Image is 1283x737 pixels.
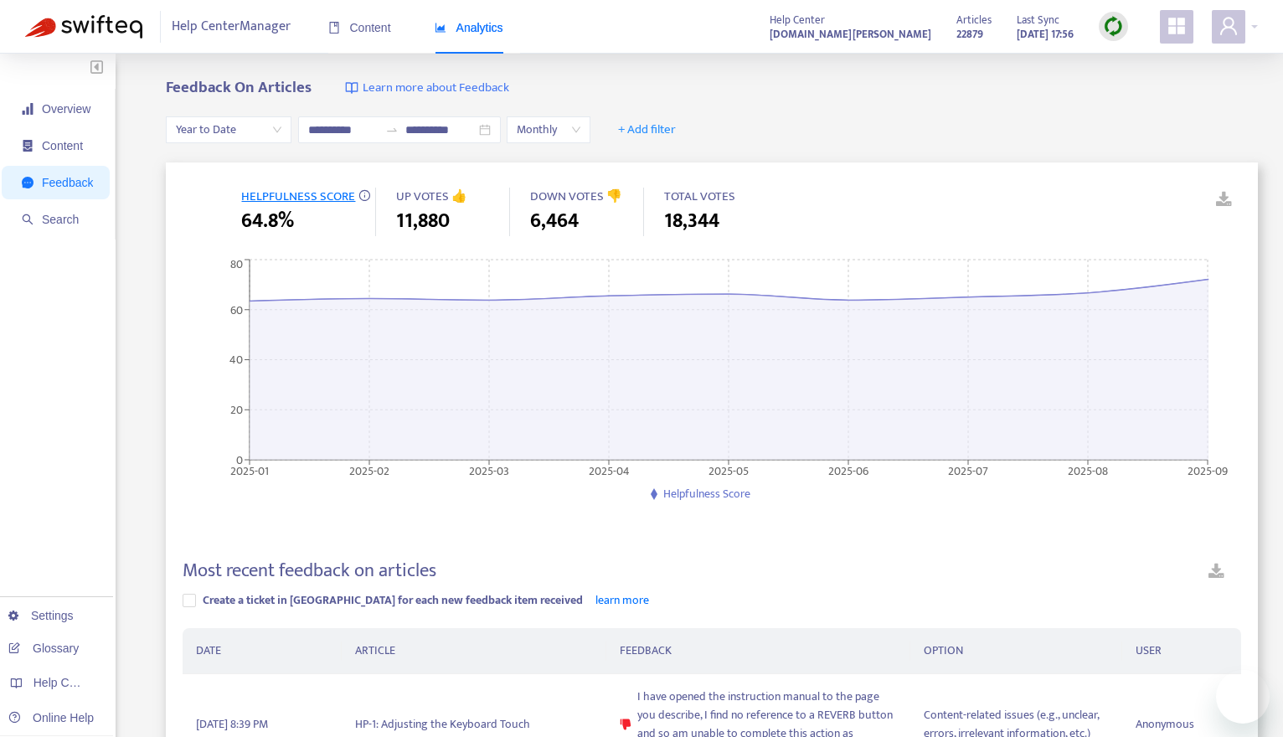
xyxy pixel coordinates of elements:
b: Feedback On Articles [166,75,312,100]
button: + Add filter [605,116,688,143]
span: [DATE] 8:39 PM [196,715,268,734]
tspan: 2025-06 [828,461,868,480]
span: search [22,214,33,225]
tspan: 20 [230,400,243,420]
a: Learn more about Feedback [345,79,509,98]
span: Feedback [42,176,93,189]
a: Glossary [8,642,79,655]
tspan: 2025-01 [230,461,269,480]
a: Settings [8,609,74,622]
span: swap-right [385,123,399,137]
tspan: 2025-07 [948,461,988,480]
span: Create a ticket in [GEOGRAPHIC_DATA] for each new feedback item received [203,590,583,610]
span: HELPFULNESS SCORE [241,186,355,207]
strong: [DATE] 17:56 [1017,25,1074,44]
th: OPTION [910,628,1122,674]
span: Anonymous [1136,715,1194,734]
span: Search [42,213,79,226]
img: Swifteq [25,15,142,39]
span: UP VOTES 👍 [396,186,467,207]
span: Help Center Manager [172,11,291,43]
span: Help Center [770,11,825,29]
span: + Add filter [618,120,676,140]
a: learn more [595,590,649,610]
span: signal [22,103,33,115]
tspan: 2025-04 [589,461,630,480]
span: 64.8% [241,206,294,236]
span: 11,880 [396,206,450,236]
tspan: 2025-09 [1188,461,1228,480]
span: Year to Date [176,117,281,142]
span: Help Centers [33,676,102,689]
span: Articles [956,11,992,29]
span: book [328,22,340,33]
span: area-chart [435,22,446,33]
tspan: 0 [236,450,243,469]
span: Monthly [517,117,580,142]
span: DOWN VOTES 👎 [530,186,622,207]
a: [DOMAIN_NAME][PERSON_NAME] [770,24,931,44]
tspan: 2025-08 [1068,461,1108,480]
tspan: 2025-05 [708,461,749,480]
span: appstore [1167,16,1187,36]
tspan: 80 [230,255,243,274]
th: ARTICLE [342,628,606,674]
th: USER [1122,628,1242,674]
iframe: メッセージングウィンドウの起動ボタン、進行中の会話 [1216,670,1270,724]
span: container [22,140,33,152]
a: Online Help [8,711,94,724]
span: to [385,123,399,137]
span: Last Sync [1017,11,1059,29]
tspan: 2025-03 [469,461,509,480]
span: Analytics [435,21,503,34]
span: Helpfulness Score [663,484,750,503]
span: Overview [42,102,90,116]
tspan: 2025-02 [349,461,389,480]
strong: [DOMAIN_NAME][PERSON_NAME] [770,25,931,44]
img: image-link [345,81,358,95]
span: 18,344 [664,206,719,236]
span: Content [42,139,83,152]
tspan: 60 [230,300,243,319]
span: Content [328,21,391,34]
tspan: 40 [229,350,243,369]
img: sync.dc5367851b00ba804db3.png [1103,16,1124,37]
h4: Most recent feedback on articles [183,559,436,582]
span: user [1219,16,1239,36]
th: DATE [183,628,342,674]
th: FEEDBACK [606,628,910,674]
span: dislike [620,719,631,730]
span: Learn more about Feedback [363,79,509,98]
span: message [22,177,33,188]
span: TOTAL VOTES [664,186,735,207]
span: 6,464 [530,206,579,236]
strong: 22879 [956,25,983,44]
